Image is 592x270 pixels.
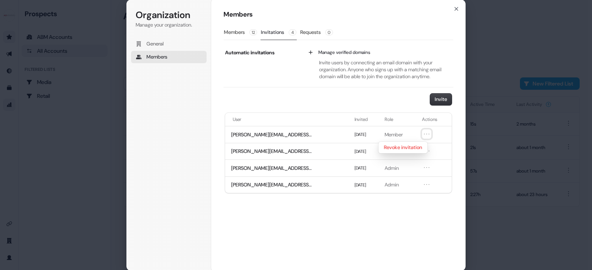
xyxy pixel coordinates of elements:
p: Admin [385,165,412,172]
span: [PERSON_NAME][EMAIL_ADDRESS][PERSON_NAME][DOMAIN_NAME] [231,165,312,172]
button: Close menu [422,129,431,139]
p: Invite users by connecting an email domain with your organization. Anyone who signs up with a mat... [304,59,452,80]
span: 12 [249,29,257,35]
button: Invitations [261,25,297,40]
span: [PERSON_NAME][EMAIL_ADDRESS][DOMAIN_NAME] [231,148,312,155]
h1: Organization [136,9,202,21]
th: Invited [351,113,382,126]
th: Actions [419,113,452,126]
span: 0 [325,29,333,35]
p: Admin [385,181,412,188]
span: Members [146,54,167,60]
span: [DATE] [355,182,366,188]
th: User [225,113,351,126]
p: Member [385,131,412,138]
button: Members [224,25,257,40]
span: [PERSON_NAME][EMAIL_ADDRESS][DOMAIN_NAME] [231,181,312,188]
span: [DATE] [355,149,366,154]
th: Role [382,113,419,126]
button: Requests [300,25,333,40]
button: Revoke invitation [379,143,427,153]
span: General [146,40,164,47]
h1: Automatic invitations [225,49,291,56]
button: Open menu [422,180,431,189]
button: Open menu [422,163,431,172]
span: 4 [289,29,296,35]
span: [DATE] [355,165,366,171]
p: Manage your organization. [136,22,202,29]
button: Invite [430,94,452,105]
span: Manage verified domains [318,49,370,55]
span: [DATE] [355,132,366,137]
span: [PERSON_NAME][EMAIL_ADDRESS][PERSON_NAME][DOMAIN_NAME] [231,131,312,138]
h1: Members [224,10,453,19]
